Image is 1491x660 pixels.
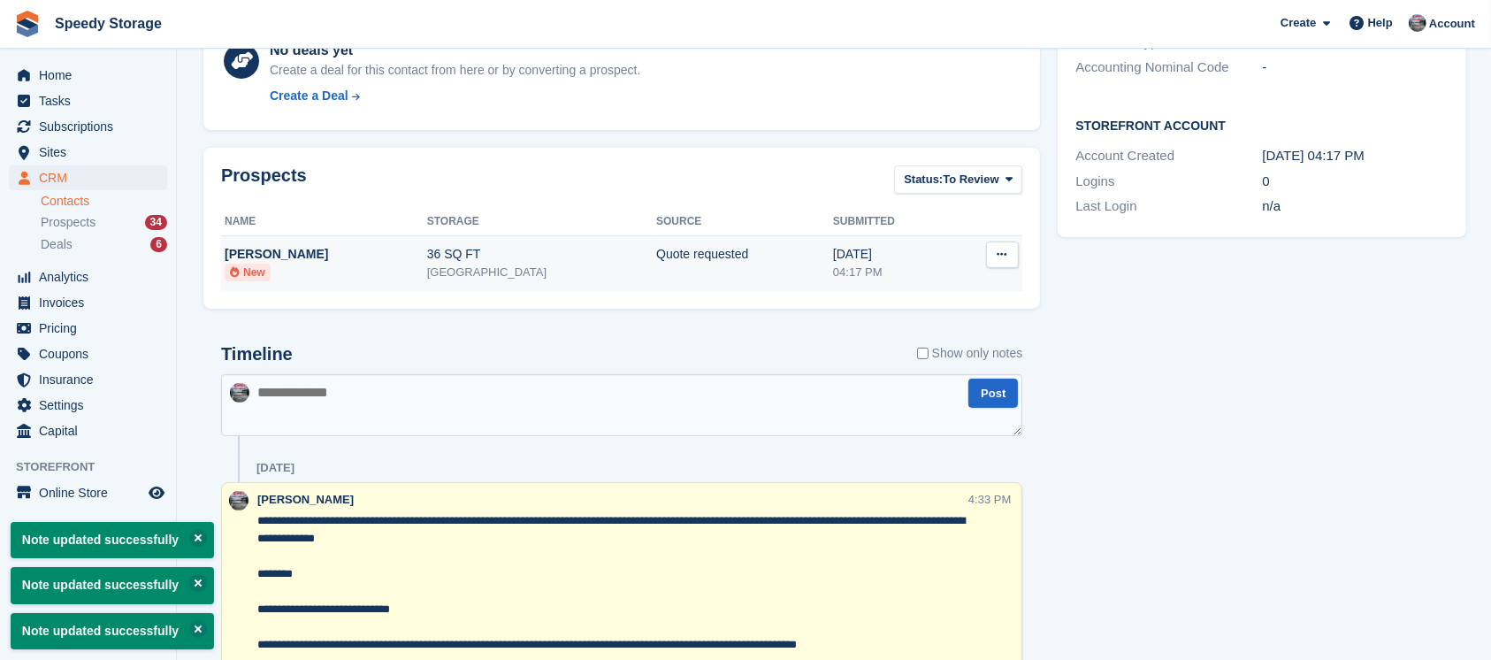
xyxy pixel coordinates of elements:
[656,208,833,236] th: Source
[229,491,248,510] img: Dan Jackson
[41,214,96,231] span: Prospects
[427,264,656,281] div: [GEOGRAPHIC_DATA]
[145,215,167,230] div: 34
[1429,15,1475,33] span: Account
[904,171,943,188] span: Status:
[1262,146,1449,166] div: [DATE] 04:17 PM
[11,613,214,649] p: Note updated successfully
[917,344,1023,363] label: Show only notes
[968,491,1011,508] div: 4:33 PM
[39,393,145,418] span: Settings
[41,236,73,253] span: Deals
[9,290,167,315] a: menu
[1262,196,1449,217] div: n/a
[39,88,145,113] span: Tasks
[427,208,656,236] th: Storage
[9,140,167,165] a: menu
[656,245,833,264] div: Quote requested
[9,63,167,88] a: menu
[1075,196,1262,217] div: Last Login
[9,114,167,139] a: menu
[427,245,656,264] div: 36 SQ FT
[41,213,167,232] a: Prospects 34
[39,290,145,315] span: Invoices
[833,245,952,264] div: [DATE]
[39,140,145,165] span: Sites
[1075,58,1262,78] div: Accounting Nominal Code
[270,87,348,105] div: Create a Deal
[1281,14,1316,32] span: Create
[225,264,271,281] li: New
[833,264,952,281] div: 04:17 PM
[11,567,214,603] p: Note updated successfully
[221,165,307,198] h2: Prospects
[39,342,145,366] span: Coupons
[9,367,167,392] a: menu
[9,480,167,505] a: menu
[9,265,167,289] a: menu
[11,522,214,558] p: Note updated successfully
[1368,14,1393,32] span: Help
[9,342,167,366] a: menu
[968,379,1018,408] button: Post
[1262,58,1449,78] div: -
[150,237,167,252] div: 6
[270,87,640,105] a: Create a Deal
[39,480,145,505] span: Online Store
[9,88,167,113] a: menu
[9,418,167,443] a: menu
[41,235,167,254] a: Deals 6
[16,458,176,476] span: Storefront
[9,165,167,190] a: menu
[257,493,354,506] span: [PERSON_NAME]
[41,193,167,210] a: Contacts
[1075,146,1262,166] div: Account Created
[225,245,427,264] div: [PERSON_NAME]
[1075,116,1449,134] h2: Storefront Account
[1075,172,1262,192] div: Logins
[39,265,145,289] span: Analytics
[14,11,41,37] img: stora-icon-8386f47178a22dfd0bd8f6a31ec36ba5ce8667c1dd55bd0f319d3a0aa187defe.svg
[39,316,145,341] span: Pricing
[221,208,427,236] th: Name
[39,418,145,443] span: Capital
[9,316,167,341] a: menu
[39,367,145,392] span: Insurance
[1262,172,1449,192] div: 0
[894,165,1022,195] button: Status: To Review
[833,208,952,236] th: Submitted
[917,344,929,363] input: Show only notes
[39,114,145,139] span: Subscriptions
[221,344,293,365] h2: Timeline
[48,9,169,38] a: Speedy Storage
[230,383,249,403] img: Dan Jackson
[270,61,640,80] div: Create a deal for this contact from here or by converting a prospect.
[270,40,640,61] div: No deals yet
[943,171,998,188] span: To Review
[39,63,145,88] span: Home
[146,482,167,503] a: Preview store
[256,461,294,475] div: [DATE]
[1409,14,1426,32] img: Dan Jackson
[9,393,167,418] a: menu
[39,165,145,190] span: CRM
